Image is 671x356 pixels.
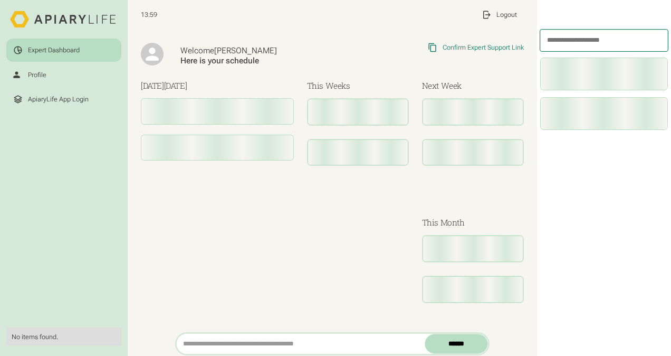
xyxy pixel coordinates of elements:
[141,80,294,92] h3: [DATE]
[443,43,524,52] div: Confirm Expert Support Link
[475,3,524,26] a: Logout
[422,80,524,92] h3: Next Week
[164,80,187,91] span: [DATE]
[6,39,121,61] a: Expert Dashboard
[28,95,89,104] div: ApiaryLife App Login
[307,80,409,92] h3: This Weeks
[141,11,157,19] span: 13:59
[422,217,524,229] h3: This Month
[214,46,277,55] span: [PERSON_NAME]
[180,56,351,66] div: Here is your schedule
[6,88,121,110] a: ApiaryLife App Login
[496,11,517,19] div: Logout
[28,46,80,54] div: Expert Dashboard
[28,71,46,79] div: Profile
[6,63,121,86] a: Profile
[12,333,116,341] div: No items found.
[180,46,351,56] div: Welcome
